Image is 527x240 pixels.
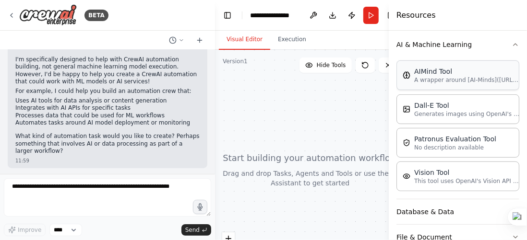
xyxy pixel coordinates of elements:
img: Logo [19,4,77,26]
li: Automates tasks around AI model deployment or monitoring [15,119,200,127]
img: VisionTool [403,172,410,180]
button: Hide right sidebar [384,9,398,22]
p: I'm specifically designed to help with CrewAI automation building, not general machine learning m... [15,56,200,86]
p: What kind of automation task would you like to create? Perhaps something that involves AI or data... [15,133,200,155]
span: Send [185,226,200,234]
button: Database & Data [396,199,519,224]
img: DallETool [403,105,410,113]
img: AIMindTool [403,71,410,79]
li: Uses AI tools for data analysis or content generation [15,97,200,105]
button: Click to speak your automation idea [193,200,207,214]
button: Send [181,224,211,236]
button: Improve [4,224,46,236]
span: Improve [18,226,41,234]
li: Processes data that could be used for ML workflows [15,112,200,120]
span: Hide Tools [317,61,346,69]
img: PatronusEvalTool [403,139,410,147]
p: Generates images using OpenAI's Dall-E model. [414,110,520,118]
div: 11:59 [15,157,200,164]
button: Hide Tools [299,57,352,73]
h4: Resources [396,10,436,21]
button: Execution [270,30,314,50]
div: BETA [84,10,108,21]
div: AIMind Tool [414,67,520,76]
button: Start a new chat [192,34,207,46]
button: Visual Editor [219,30,270,50]
button: Switch to previous chat [165,34,188,46]
p: For example, I could help you build an automation crew that: [15,88,200,95]
button: Hide left sidebar [221,9,234,22]
div: AI & Machine Learning [396,57,519,199]
nav: breadcrumb [250,11,298,20]
div: Patronus Evaluation Tool [414,134,496,144]
div: Version 1 [223,57,248,65]
p: No description available [414,144,496,151]
p: This tool uses OpenAI's Vision API to describe the contents of an image. [414,177,520,185]
button: AI & Machine Learning [396,32,519,57]
p: A wrapper around [AI-Minds]([URL][DOMAIN_NAME]). Useful for when you need answers to questions fr... [414,76,520,84]
div: Vision Tool [414,168,520,177]
li: Integrates with AI APIs for specific tasks [15,104,200,112]
div: Dall-E Tool [414,101,520,110]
